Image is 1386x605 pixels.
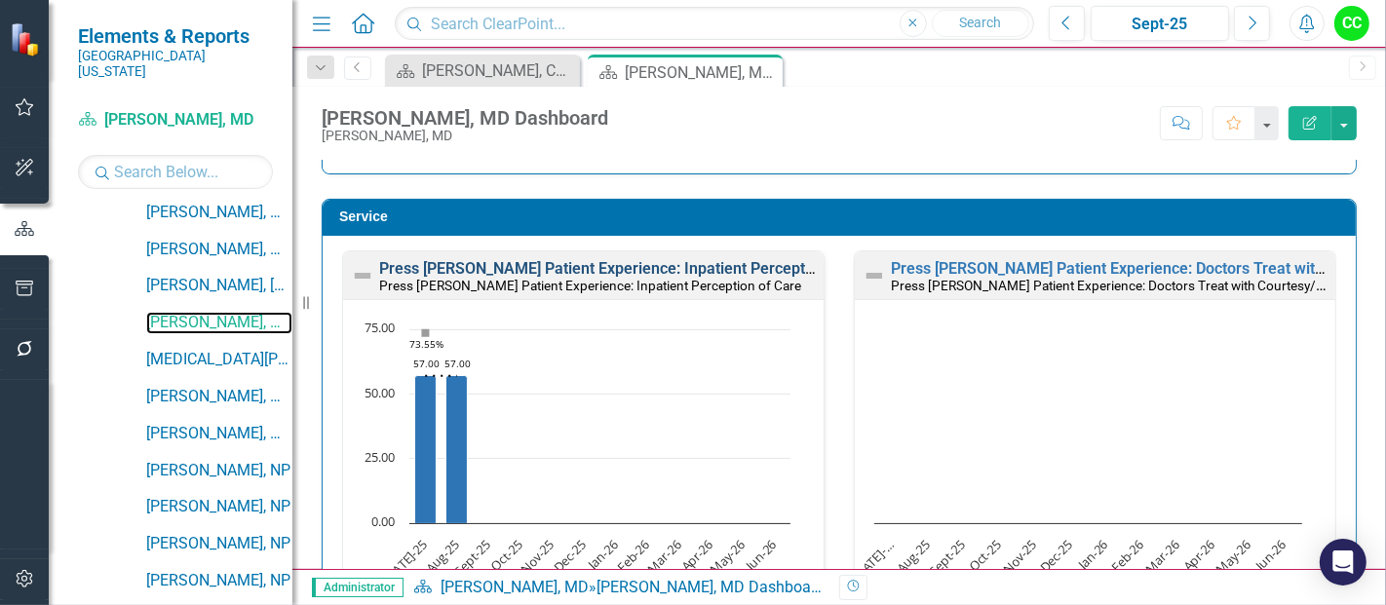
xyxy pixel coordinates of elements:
[146,496,292,518] a: [PERSON_NAME], NP
[451,536,495,580] text: Sept-25
[444,357,471,370] text: 57.00
[1107,536,1147,576] text: Feb-26
[707,536,749,578] text: May-26
[1073,536,1112,575] text: Jan-26
[371,512,395,530] text: 0.00
[146,423,292,445] a: [PERSON_NAME], MD
[322,107,608,129] div: [PERSON_NAME], MD Dashboard
[10,22,44,57] img: ClearPoint Strategy
[415,329,776,524] g: Percentile Rank, series 2 of 4. Bar series with 12 bars.
[597,578,825,596] div: [PERSON_NAME], MD Dashboard
[146,275,292,297] a: [PERSON_NAME], [GEOGRAPHIC_DATA]
[446,375,468,523] path: Aug-25, 57. Percentile Rank.
[146,460,292,482] a: [PERSON_NAME], NP
[379,278,801,293] small: Press [PERSON_NAME] Patient Experience: Inpatient Perception of Care
[312,578,404,597] span: Administrator
[1334,6,1369,41] button: CC
[1251,536,1290,575] text: Jun-26
[932,10,1029,37] button: Search
[365,319,395,336] text: 75.00
[643,536,684,577] text: Mar-26
[146,533,292,555] a: [PERSON_NAME], NP
[1320,539,1367,586] div: Open Intercom Messenger
[849,536,898,585] text: [DATE]-…
[146,312,292,334] a: [PERSON_NAME], MD
[926,536,970,580] text: Sept-25
[146,202,292,224] a: [PERSON_NAME], MD
[78,155,273,189] input: Search Below...
[999,536,1040,577] text: Nov-25
[78,24,273,48] span: Elements & Reports
[1097,13,1222,36] div: Sept-25
[351,264,374,287] img: Not Defined
[1213,536,1254,578] text: May-26
[78,109,273,132] a: [PERSON_NAME], MD
[395,7,1034,41] input: Search ClearPoint...
[413,357,440,370] text: 57.00
[78,48,273,80] small: [GEOGRAPHIC_DATA][US_STATE]
[422,536,463,577] text: Aug-25
[146,386,292,408] a: [PERSON_NAME], MD
[1091,6,1229,41] button: Sept-25
[365,384,395,401] text: 50.00
[413,577,825,599] div: »
[422,328,430,336] path: Jul-25, 73.55. Top Box.
[365,448,395,466] text: 25.00
[379,536,431,587] text: [DATE]-25
[146,570,292,592] a: [PERSON_NAME], NP
[677,536,716,575] text: Apr-26
[322,129,608,143] div: [PERSON_NAME], MD
[550,536,590,576] text: Dec-25
[583,536,622,575] text: Jan-26
[379,259,882,278] a: Press [PERSON_NAME] Patient Experience: Inpatient Perception of Care
[422,328,430,336] g: Top Box, series 4 of 4. Line with 12 data points.
[146,349,292,371] a: [MEDICAL_DATA][PERSON_NAME], [GEOGRAPHIC_DATA]
[965,536,1004,575] text: Oct-25
[1179,536,1218,575] text: Apr-26
[613,536,653,576] text: Feb-26
[893,536,934,577] text: Aug-25
[959,15,1001,30] span: Search
[625,60,778,85] div: [PERSON_NAME], MD Dashboard
[891,276,1363,294] small: Press [PERSON_NAME] Patient Experience: Doctors Treat with Courtesy/Respect
[339,209,1346,224] h3: Service
[422,371,461,379] g: FYTD Average, series 1 of 4. Line with 12 data points.
[741,536,780,575] text: Jun-26
[415,375,437,523] path: Jul-25, 57. Percentile Rank.
[409,337,443,351] text: 73.55%
[441,578,589,596] a: [PERSON_NAME], MD
[146,239,292,261] a: [PERSON_NAME], MD
[863,264,886,287] img: Not Defined
[486,536,525,575] text: Oct-25
[1036,536,1076,576] text: Dec-25
[422,58,575,83] div: [PERSON_NAME], CRNA
[517,536,558,577] text: Nov-25
[1141,536,1182,577] text: Mar-26
[390,58,575,83] a: [PERSON_NAME], CRNA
